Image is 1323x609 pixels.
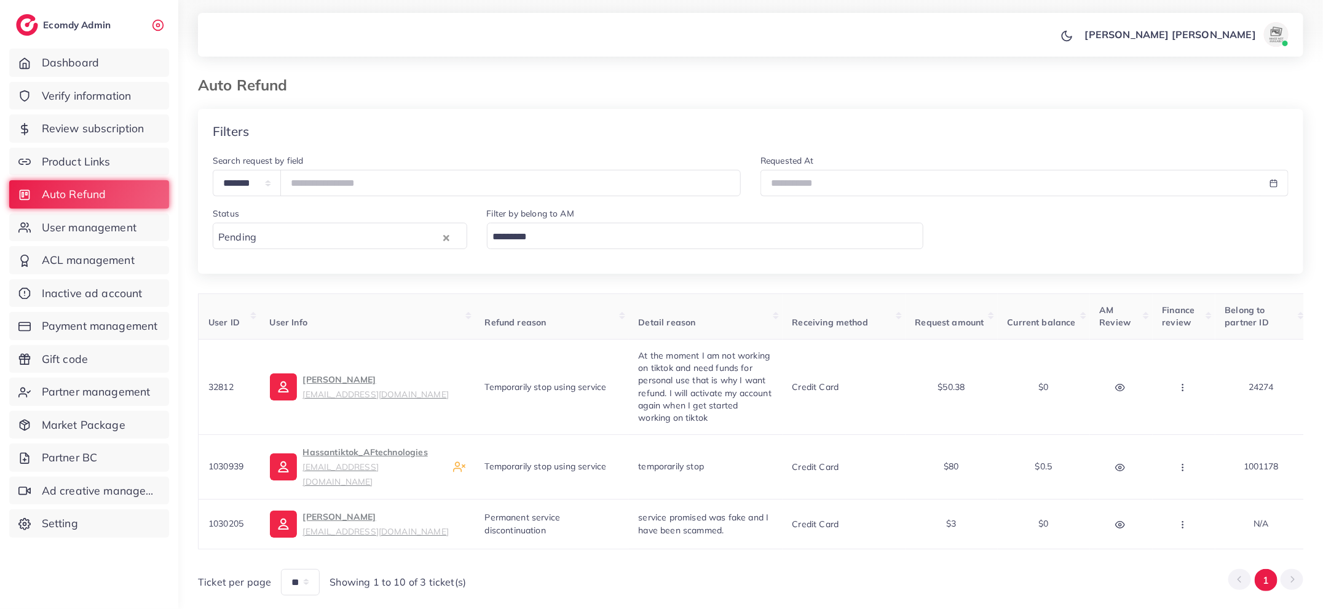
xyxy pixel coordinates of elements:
[42,450,98,466] span: Partner BC
[303,509,449,539] p: [PERSON_NAME]
[1085,27,1256,42] p: [PERSON_NAME] [PERSON_NAME]
[42,252,135,268] span: ACL management
[213,223,467,249] div: Search for option
[9,411,169,439] a: Market Package
[9,82,169,110] a: Verify information
[270,509,449,539] a: [PERSON_NAME][EMAIL_ADDRESS][DOMAIN_NAME]
[42,154,111,170] span: Product Links
[43,19,114,31] h2: Ecomdy Admin
[9,213,169,242] a: User management
[270,373,297,400] img: ic-user-info.36bf1079.svg
[9,148,169,176] a: Product Links
[9,444,169,472] a: Partner BC
[489,228,917,247] input: Search for option
[1228,569,1303,592] ul: Pagination
[303,389,449,399] small: [EMAIL_ADDRESS][DOMAIN_NAME]
[303,461,379,487] small: [EMAIL_ADDRESS][DOMAIN_NAME]
[270,453,297,480] img: ic-user-info.36bf1079.svg
[485,461,607,472] span: Temporarily stop using service
[487,223,924,249] div: Search for option
[42,318,158,334] span: Payment management
[485,512,561,535] span: Permanent service discontinuation
[42,121,144,137] span: Review subscription
[9,378,169,406] a: Partner management
[208,461,243,472] span: 1030939
[16,14,38,36] img: logo
[42,285,143,301] span: Inactive ad account
[9,509,169,538] a: Setting
[42,384,151,400] span: Partner management
[16,14,114,36] a: logoEcomdy Admin
[42,88,132,104] span: Verify information
[9,279,169,308] a: Inactive ad account
[1255,569,1278,592] button: Go to page 1
[270,372,449,402] a: [PERSON_NAME][EMAIL_ADDRESS][DOMAIN_NAME]
[42,351,88,367] span: Gift code
[9,114,169,143] a: Review subscription
[1264,22,1289,47] img: avatar
[208,317,240,328] span: User ID
[270,511,297,538] img: ic-user-info.36bf1079.svg
[270,445,443,489] a: Hassantiktok_AFtechnologies[EMAIL_ADDRESS][DOMAIN_NAME]
[208,518,243,529] span: 1030205
[303,526,449,536] small: [EMAIL_ADDRESS][DOMAIN_NAME]
[42,220,136,236] span: User management
[9,246,169,274] a: ACL management
[260,228,440,247] input: Search for option
[42,186,106,202] span: Auto Refund
[303,372,449,402] p: [PERSON_NAME]
[42,483,160,499] span: Ad creative management
[1078,22,1293,47] a: [PERSON_NAME] [PERSON_NAME]avatar
[270,317,307,328] span: User Info
[9,312,169,340] a: Payment management
[208,381,234,392] span: 32812
[9,345,169,373] a: Gift code
[42,417,125,433] span: Market Package
[303,445,443,489] p: Hassantiktok_AFtechnologies
[9,180,169,209] a: Auto Refund
[485,381,607,392] span: Temporarily stop using service
[42,515,78,531] span: Setting
[9,49,169,77] a: Dashboard
[485,317,547,328] span: Refund reason
[42,55,99,71] span: Dashboard
[9,477,169,505] a: Ad creative management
